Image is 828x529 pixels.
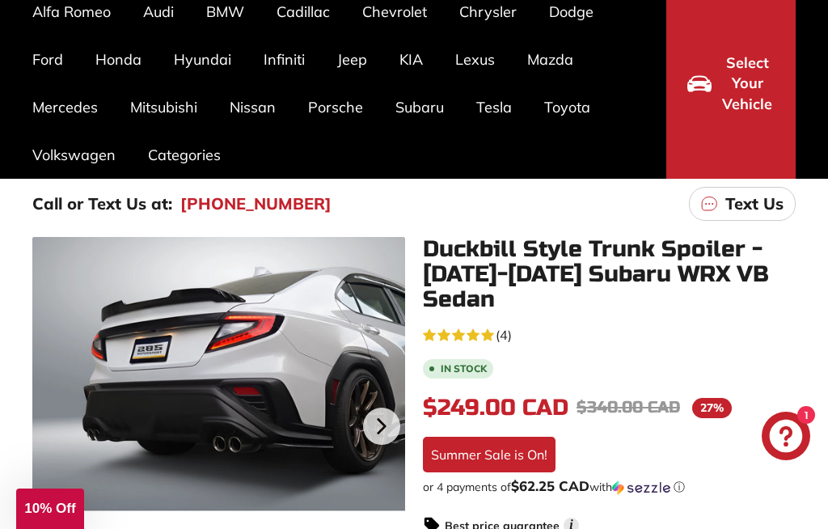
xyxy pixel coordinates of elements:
a: Text Us [689,187,796,221]
a: Infiniti [247,36,321,83]
a: 5.0 rating (4 votes) [423,324,796,345]
span: Select Your Vehicle [720,53,775,115]
span: (4) [496,325,512,345]
a: [PHONE_NUMBER] [180,192,332,216]
a: Nissan [213,83,292,131]
a: Hyundai [158,36,247,83]
a: Mitsubishi [114,83,213,131]
a: Mazda [511,36,589,83]
div: or 4 payments of with [423,479,796,495]
a: Toyota [528,83,606,131]
a: Subaru [379,83,460,131]
a: Mercedes [16,83,114,131]
a: Jeep [321,36,383,83]
a: Volkswagen [16,131,132,179]
a: Honda [79,36,158,83]
a: Lexus [439,36,511,83]
span: 10% Off [24,501,75,516]
a: Categories [132,131,237,179]
img: Sezzle [612,480,670,495]
a: Porsche [292,83,379,131]
a: Tesla [460,83,528,131]
p: Call or Text Us at: [32,192,172,216]
span: $340.00 CAD [577,397,680,417]
a: Ford [16,36,79,83]
b: In stock [441,364,487,374]
div: 10% Off [16,489,84,529]
p: Text Us [725,192,784,216]
span: $249.00 CAD [423,394,568,421]
inbox-online-store-chat: Shopify online store chat [757,412,815,464]
a: KIA [383,36,439,83]
div: or 4 payments of$62.25 CADwithSezzle Click to learn more about Sezzle [423,479,796,495]
span: $62.25 CAD [511,477,589,494]
div: Summer Sale is On! [423,437,556,472]
span: 27% [692,398,732,418]
h1: Duckbill Style Trunk Spoiler - [DATE]-[DATE] Subaru WRX VB Sedan [423,237,796,311]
